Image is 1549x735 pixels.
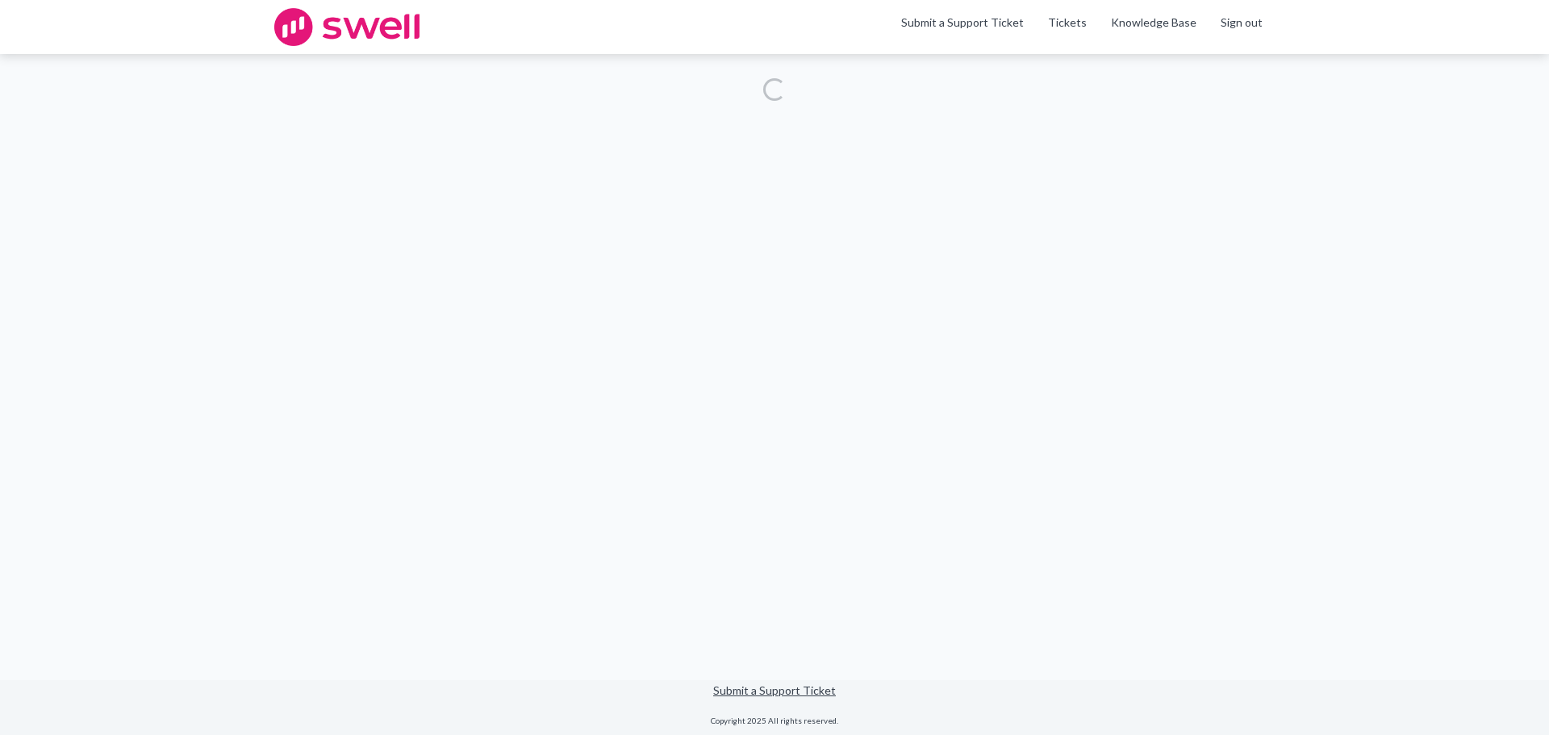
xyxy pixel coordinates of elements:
div: Loading... [763,78,786,101]
div: Navigation Menu [1036,15,1275,40]
ul: Main menu [889,15,1275,40]
a: Submit a Support Ticket [713,683,836,697]
img: swell [274,8,420,46]
a: Knowledge Base [1111,15,1196,31]
a: Tickets [1048,15,1087,31]
nav: Swell CX Support [889,15,1275,40]
a: Sign out [1221,15,1263,31]
a: Submit a Support Ticket [901,15,1024,29]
